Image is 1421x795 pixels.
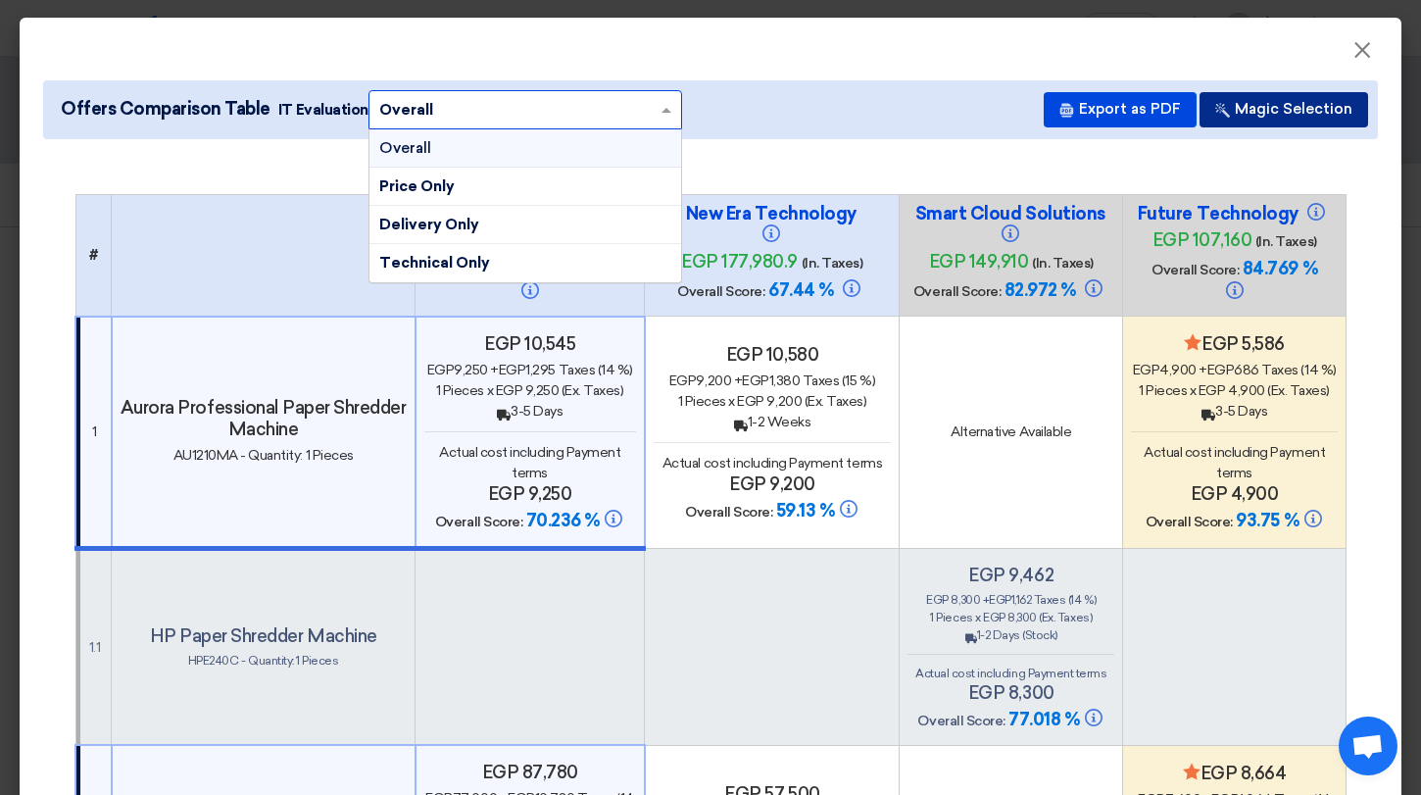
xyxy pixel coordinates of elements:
td: 1 [75,317,112,549]
span: Overall Score: [1151,262,1239,278]
div: 1-2 Weeks [654,412,892,432]
span: egp [926,593,949,607]
h4: Aurora Professional Paper Shredder Machine [121,397,407,440]
span: (Ex. Taxes) [1267,382,1330,399]
span: egp 9,250 [496,382,560,399]
span: Overall Score: [913,283,1001,300]
span: (Ex. Taxes) [562,382,624,399]
span: Actual cost including Payment terms [915,667,1106,680]
span: × [1352,35,1372,75]
span: (In. Taxes) [1255,233,1317,250]
span: egp 9,200 [737,393,802,410]
h4: egp 4,900 [1131,483,1338,505]
h4: egp 9,250 [424,483,636,505]
button: Magic Selection [1200,92,1368,127]
h4: egp 9,462 [907,565,1114,586]
span: IT Evaluation [278,99,368,121]
span: egp 107,160 [1152,229,1252,251]
span: Actual cost including Payment terms [1144,444,1325,481]
span: Overall Score: [677,283,764,300]
div: Open chat [1339,717,1397,775]
button: Close [1337,31,1388,71]
span: (Ex. Taxes) [805,393,867,410]
th: # [75,194,112,317]
span: 67.44 % [768,279,834,301]
span: Overall Score: [1146,514,1233,530]
span: Pieces x [1146,382,1196,399]
div: 9,200 + 1,380 Taxes (15 %) [654,371,892,391]
span: Overall Score: [917,713,1004,729]
span: 82.972 % [1004,279,1076,301]
div: 3-5 Days [1131,401,1338,422]
span: egp 177,980.9 [681,251,798,273]
div: 1-2 Days (Stock) [907,626,1114,644]
span: 1 [436,382,441,399]
div: 4,900 + 686 Taxes (14 %) [1131,360,1338,380]
h4: egp 8,664 [1131,763,1338,784]
span: (In. Taxes) [1032,255,1094,272]
h4: Future Technology [1137,203,1333,224]
span: Actual cost including Payment terms [662,455,882,472]
h4: Smart Cloud Solutions [913,203,1109,246]
span: Delivery Only [379,216,479,233]
h4: egp 8,300 [907,682,1114,704]
span: 59.13 % [776,500,835,522]
div: Alternative Available [907,422,1114,442]
h4: egp 9,200 [654,473,892,495]
span: 77.018 % [1008,709,1104,730]
span: Overall [379,139,431,157]
span: egp 8,300 [983,611,1037,624]
span: Overall Score: [435,514,522,530]
div: 3-5 Days [424,401,636,422]
h4: egp 87,780 [424,762,636,783]
span: 1 [678,393,683,410]
div: 8,300 + 1,162 Taxes (14 %) [907,591,1114,609]
span: AU1210MA - Quantity: 1 Pieces [173,447,354,464]
div: 9,250 + 1,295 Taxes (14 %) [424,360,636,380]
span: egp [1207,362,1235,378]
span: Technical Only [379,254,490,272]
span: egp 149,910 [929,251,1029,273]
span: HPE240C - Quantity: 1 Pieces [188,654,339,668]
span: Pieces x [443,382,493,399]
span: egp [1133,362,1160,378]
span: egp 4,900 [1199,382,1265,399]
span: Actual cost including Payment terms [439,444,620,481]
span: Pieces x [936,611,980,624]
span: 84.769 % [1243,258,1317,279]
h4: egp 5,586 [1131,333,1338,355]
span: 70.236 % [526,510,600,531]
span: egp [499,362,526,378]
span: egp [427,362,455,378]
span: egp [742,373,769,389]
h4: New Era Technology [674,203,870,246]
span: Pieces x [685,393,735,410]
span: egp [989,593,1011,607]
span: egp [669,373,697,389]
h4: egp 10,580 [654,344,892,366]
span: Overall Score: [685,504,772,521]
span: 1 [1139,382,1144,399]
span: 1 [930,611,934,624]
button: Export as PDF [1044,92,1197,127]
h4: egp 10,545 [424,333,636,355]
span: (In. Taxes) [802,255,863,272]
span: Price Only [379,177,455,195]
span: Offers Comparison Table [61,96,270,123]
span: (Ex. Taxes) [1039,611,1092,624]
h4: HP Paper Shredder Machine [120,625,407,647]
span: 93.75 % [1236,510,1298,531]
td: 1.1 [75,548,112,745]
